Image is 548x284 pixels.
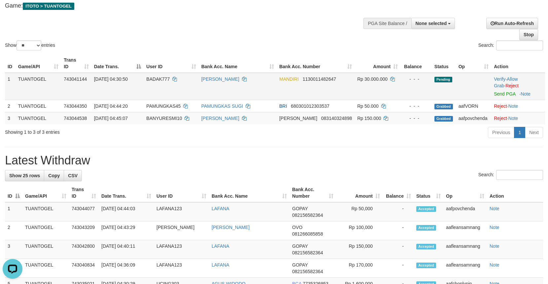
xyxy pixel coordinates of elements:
input: Search: [496,170,543,180]
span: Copy 081266085858 to clipboard [292,231,323,237]
a: Previous [488,127,514,138]
td: 1 [5,73,16,100]
td: · · [491,73,545,100]
th: User ID: activate to sort column ascending [154,184,209,202]
td: 1 [5,202,22,221]
a: LAFANA [212,243,229,249]
span: BANYURESMI10 [146,116,182,121]
th: Game/API: activate to sort column ascending [22,184,69,202]
label: Search: [478,170,543,180]
span: [DATE] 04:45:07 [94,116,128,121]
span: ITOTO > TUANTOGEL [23,3,74,10]
span: Pending [434,77,452,82]
th: Action [491,54,545,73]
td: LAFANA123 [154,202,209,221]
span: CSV [68,173,78,178]
span: Copy [48,173,60,178]
a: Stop [519,29,538,40]
th: Status [432,54,456,73]
span: Accepted [416,263,436,268]
td: Rp 50,000 [336,202,383,221]
div: - - - [403,76,429,82]
td: aafleansamnang [443,259,487,278]
th: Date Trans.: activate to sort column ascending [99,184,154,202]
td: TUANTOGEL [16,100,61,112]
td: 2 [5,100,16,112]
a: Allow Grab [494,76,518,88]
td: - [383,221,414,240]
td: TUANTOGEL [22,240,69,259]
td: [DATE] 04:44:03 [99,202,154,221]
a: Next [525,127,543,138]
td: aafpovchenda [456,112,492,124]
div: - - - [403,115,429,122]
td: aafVORN [456,100,492,112]
span: Copy 082156582364 to clipboard [292,250,323,255]
td: 743040834 [69,259,99,278]
th: User ID: activate to sort column ascending [144,54,198,73]
span: Grabbed [434,116,453,122]
th: Date Trans.: activate to sort column descending [91,54,144,73]
th: Bank Acc. Name: activate to sort column ascending [209,184,290,202]
span: 743044538 [64,116,87,121]
div: - - - [403,103,429,109]
a: 1 [514,127,525,138]
td: TUANTOGEL [22,202,69,221]
span: Show 25 rows [9,173,40,178]
a: LAFANA [212,206,229,211]
a: [PERSON_NAME] [201,116,239,121]
select: Showentries [17,41,41,50]
a: [PERSON_NAME] [212,225,250,230]
td: - [383,259,414,278]
span: [DATE] 04:44:20 [94,103,128,109]
span: 743041144 [64,76,87,82]
span: Rp 50.000 [357,103,379,109]
td: [PERSON_NAME] [154,221,209,240]
span: 743044350 [64,103,87,109]
span: Copy 083140324898 to clipboard [321,116,352,121]
td: 743044077 [69,202,99,221]
th: Balance [400,54,432,73]
td: Rp 170,000 [336,259,383,278]
td: LAFANA123 [154,259,209,278]
td: · [491,112,545,124]
label: Show entries [5,41,55,50]
div: PGA Site Balance / [363,18,411,29]
th: Bank Acc. Name: activate to sort column ascending [199,54,277,73]
td: - [383,240,414,259]
th: Op: activate to sort column ascending [456,54,492,73]
a: Note [490,206,499,211]
button: None selected [411,18,455,29]
a: [PERSON_NAME] [201,76,239,82]
h4: Game: [5,3,359,9]
td: [DATE] 04:43:29 [99,221,154,240]
span: BRI [279,103,287,109]
td: 3 [5,240,22,259]
a: Verify [494,76,505,82]
th: Balance: activate to sort column ascending [383,184,414,202]
span: None selected [416,21,447,26]
td: TUANTOGEL [22,221,69,240]
span: Rp 30.000.000 [357,76,388,82]
a: Note [508,103,518,109]
td: Rp 100,000 [336,221,383,240]
a: Reject [494,116,507,121]
th: ID [5,54,16,73]
h1: Latest Withdraw [5,154,543,167]
td: - [383,202,414,221]
th: Trans ID: activate to sort column ascending [69,184,99,202]
span: Copy 1130011482647 to clipboard [303,76,336,82]
td: LAFANA123 [154,240,209,259]
span: Copy 082156582364 to clipboard [292,213,323,218]
span: Accepted [416,206,436,212]
span: Copy 082156582364 to clipboard [292,269,323,274]
td: [DATE] 04:40:11 [99,240,154,259]
span: Accepted [416,244,436,249]
span: OVO [292,225,302,230]
span: GOPAY [292,206,308,211]
button: Open LiveChat chat widget [3,3,22,22]
span: BADAK777 [146,76,170,82]
td: TUANTOGEL [16,73,61,100]
th: Op: activate to sort column ascending [443,184,487,202]
a: Note [508,116,518,121]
